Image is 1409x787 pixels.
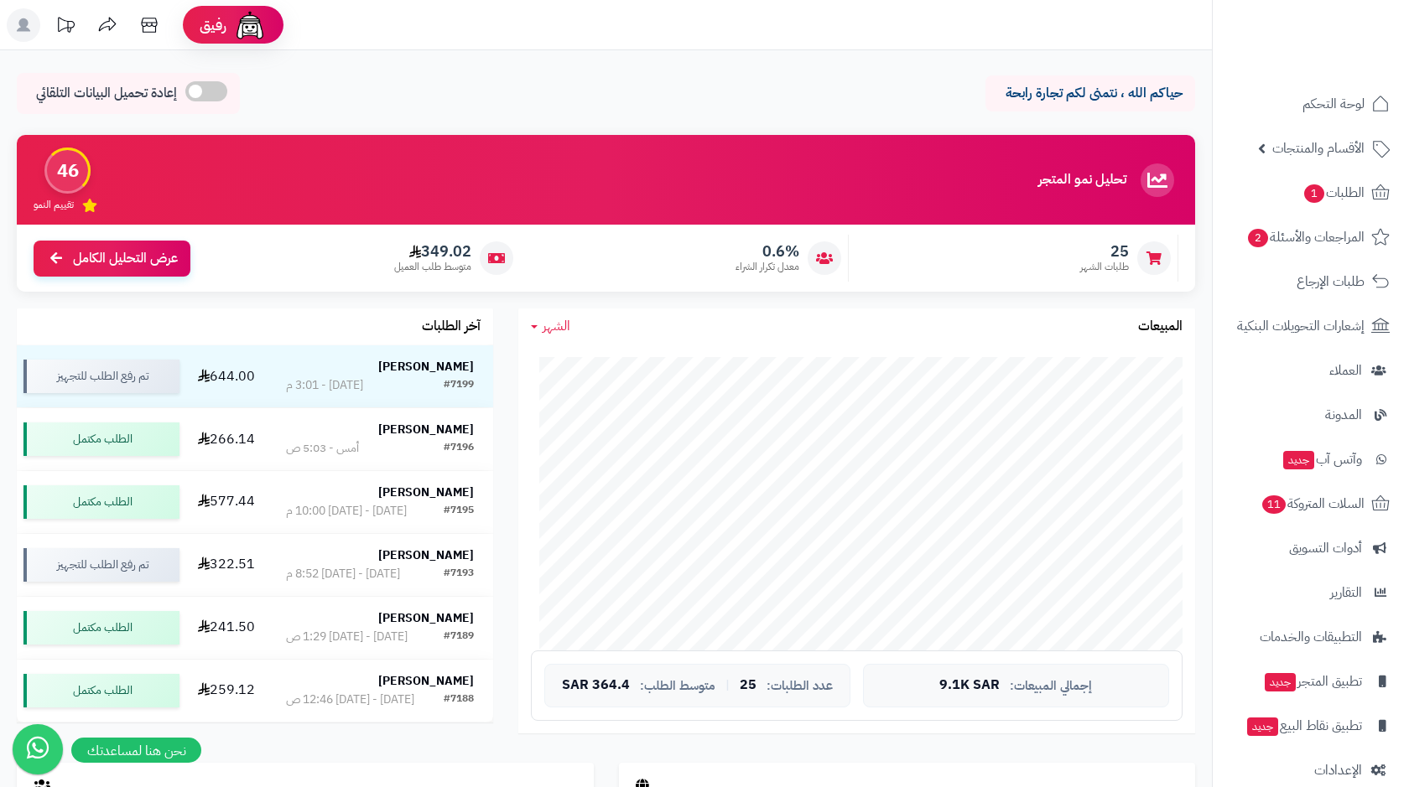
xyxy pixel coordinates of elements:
a: الشهر [531,317,570,336]
strong: [PERSON_NAME] [378,546,474,564]
a: التطبيقات والخدمات [1223,617,1399,657]
div: [DATE] - [DATE] 1:29 ص [286,629,408,645]
a: المدونة [1223,395,1399,435]
span: التقارير [1330,581,1362,604]
strong: [PERSON_NAME] [378,358,474,375]
div: [DATE] - [DATE] 8:52 م [286,566,400,582]
span: لوحة التحكم [1302,92,1365,116]
a: السلات المتروكة11 [1223,484,1399,524]
strong: [PERSON_NAME] [378,672,474,690]
td: 241.50 [186,597,267,659]
td: 266.14 [186,408,267,470]
span: 25 [740,678,756,693]
a: العملاء [1223,350,1399,391]
td: 577.44 [186,471,267,533]
span: جديد [1265,673,1296,691]
a: تطبيق نقاط البيعجديد [1223,706,1399,746]
span: الأقسام والمنتجات [1272,137,1365,160]
div: #7195 [444,503,474,520]
a: طلبات الإرجاع [1223,261,1399,302]
td: 322.51 [186,534,267,596]
span: إعادة تحميل البيانات التلقائي [36,84,177,103]
span: الإعدادات [1314,759,1362,782]
span: أدوات التسويق [1289,536,1362,560]
span: 11 [1261,494,1287,515]
strong: [PERSON_NAME] [378,609,474,627]
span: السلات المتروكة [1261,492,1365,515]
div: تم رفع الطلب للتجهيز [23,548,179,582]
a: إشعارات التحويلات البنكية [1223,306,1399,346]
span: معدل تكرار الشراء [736,260,799,274]
h3: تحليل نمو المتجر [1038,173,1126,188]
div: #7199 [444,377,474,394]
span: إشعارات التحويلات البنكية [1237,314,1365,338]
strong: [PERSON_NAME] [378,421,474,438]
span: 0.6% [736,242,799,261]
div: الطلب مكتمل [23,611,179,645]
div: الطلب مكتمل [23,485,179,519]
span: الشهر [543,316,570,336]
p: حياكم الله ، نتمنى لكم تجارة رابحة [998,84,1183,103]
span: رفيق [200,15,226,35]
span: 25 [1080,242,1129,261]
div: أمس - 5:03 ص [286,440,359,457]
span: متوسط طلب العميل [394,260,471,274]
a: المراجعات والأسئلة2 [1223,217,1399,257]
span: المدونة [1325,403,1362,427]
td: 259.12 [186,660,267,722]
a: أدوات التسويق [1223,528,1399,568]
span: طلبات الشهر [1080,260,1129,274]
div: [DATE] - [DATE] 12:46 ص [286,691,414,708]
span: | [725,679,730,691]
span: متوسط الطلب: [640,679,715,693]
span: طلبات الإرجاع [1297,270,1365,293]
strong: [PERSON_NAME] [378,484,474,501]
span: 9.1K SAR [939,678,1000,693]
span: المراجعات والأسئلة [1246,225,1365,249]
h3: المبيعات [1138,319,1183,334]
div: #7189 [444,629,474,645]
span: وآتس آب [1282,448,1362,471]
span: الطلبات [1302,181,1365,205]
div: #7188 [444,691,474,708]
span: تطبيق المتجر [1263,670,1362,693]
a: التقارير [1223,572,1399,613]
span: إجمالي المبيعات: [1010,679,1092,693]
a: وآتس آبجديد [1223,439,1399,479]
span: 1 [1303,184,1325,204]
a: الطلبات1 [1223,173,1399,213]
span: تقييم النمو [34,198,74,212]
span: عدد الطلبات: [767,679,833,693]
a: تحديثات المنصة [44,8,86,46]
span: جديد [1247,717,1278,736]
a: عرض التحليل الكامل [34,241,190,277]
div: الطلب مكتمل [23,422,179,456]
span: 2 [1247,228,1269,248]
span: 349.02 [394,242,471,261]
a: لوحة التحكم [1223,84,1399,124]
span: عرض التحليل الكامل [73,249,178,268]
span: التطبيقات والخدمات [1260,625,1362,649]
span: تطبيق نقاط البيع [1245,714,1362,738]
div: #7196 [444,440,474,457]
a: تطبيق المتجرجديد [1223,661,1399,702]
div: [DATE] - [DATE] 10:00 م [286,503,407,520]
span: 364.4 SAR [562,678,630,693]
h3: آخر الطلبات [422,319,481,334]
td: 644.00 [186,345,267,407]
div: تم رفع الطلب للتجهيز [23,360,179,393]
div: [DATE] - 3:01 م [286,377,363,394]
div: #7193 [444,566,474,582]
img: ai-face.png [233,8,267,42]
span: جديد [1283,451,1314,469]
span: العملاء [1329,359,1362,382]
div: الطلب مكتمل [23,674,179,707]
img: logo-2.png [1295,27,1393,62]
